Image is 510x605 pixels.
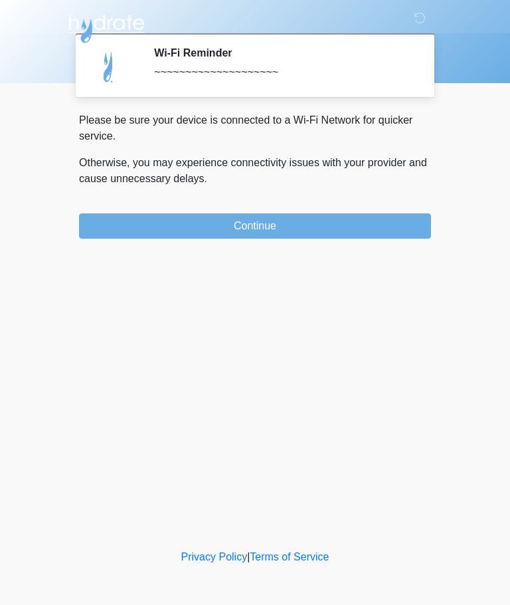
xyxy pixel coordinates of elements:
img: Hydrate IV Bar - Arcadia Logo [66,10,147,44]
a: | [247,551,250,562]
span: . [205,173,207,184]
img: Agent Avatar [89,47,129,86]
p: Please be sure your device is connected to a Wi-Fi Network for quicker service. [79,112,431,144]
a: Terms of Service [250,551,329,562]
div: ~~~~~~~~~~~~~~~~~~~~ [154,64,411,80]
a: Privacy Policy [181,551,248,562]
button: Continue [79,213,431,239]
p: Otherwise, you may experience connectivity issues with your provider and cause unnecessary delays [79,155,431,187]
